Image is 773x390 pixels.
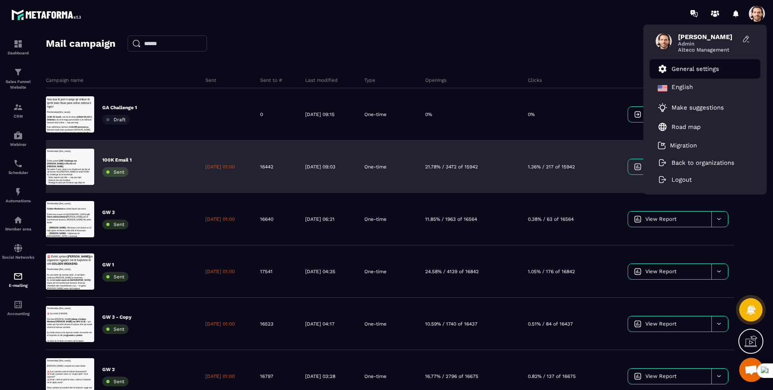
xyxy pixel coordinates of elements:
p: English [672,83,693,93]
p: 🚨 Është zyrtare: po organizon ngjarjen më të fuqishme të vitit: . [4,4,157,41]
strong: FALAS [60,23,81,30]
p: Nëse vazhdon të presësh, asgjë nuk do të ndryshojë. [4,88,157,106]
a: Continue [628,107,711,122]
a: View Report [628,264,711,279]
p: 16442 [260,164,273,170]
p: One-time [364,111,386,118]
p: 16640 [260,216,273,222]
p: 0.82% / 137 of 16675 [528,373,576,380]
a: View Report [628,159,711,174]
p: Road map [672,123,701,131]
span: Sent [114,169,124,175]
p: Campaign name [46,77,83,83]
img: formation [13,102,23,112]
p: Ky challenge do të kombinojë: - Video trajnimi çdo ditë — hap pas hapi - Sesione live çdo fundjav... [4,82,157,136]
span: Sent [114,326,124,332]
span: Alteco Management [678,47,738,53]
p: One-time [364,373,386,380]
span: Sent [114,222,124,227]
p: GW 3 [102,209,128,216]
p: Webinar [2,142,34,147]
img: icon [634,163,641,170]
p: Është hera e parë në [GEOGRAPHIC_DATA] që [PERSON_NAME] për të transformuar biznesin, [PERSON_NAM... [4,40,157,85]
strong: [PERSON_NAME] [12,77,66,84]
p: Përshëndetje {{first_name}}, [4,4,157,13]
p: Për herë [PERSON_NAME], — por vetëm për një kohë shumë të kufizuar dhe një numër shumë të kufizua... [4,40,157,85]
a: General settings [658,64,719,74]
p: ❌ [PERSON_NAME] të tjerët të fitojnë para me crypto ndërsa ti [PERSON_NAME] i bllokuar. ❌ Vazhdo ... [4,33,157,87]
a: Back to organizations [658,159,734,166]
p: Ji i sinqertë me veten: [4,25,157,33]
p: 0.51% / 84 of 16437 [528,321,573,327]
p: Back to organizations [672,159,734,166]
p: [DATE] 01:00 [205,373,235,380]
p: Sales Funnel Website [2,79,34,90]
p: Pershendetje {{first_name}}, [4,62,157,71]
p: nuk është thjesht një event. [4,22,157,40]
p: 16523 [260,321,273,327]
span: View Report [645,321,676,327]
span: Kam udhëhequr tashmë mbi [4,99,85,106]
p: 1.05% / 176 of 16842 [528,268,575,275]
strong: [PERSON_NAME] [72,5,147,15]
p: [DATE] 01:00 [205,321,235,327]
p: GW 1 [102,261,128,268]
strong: Golden Weekend [4,23,56,30]
p: 11.85% / 1963 of 16564 [425,216,477,222]
img: icon [634,373,641,380]
strong: [PERSON_NAME] [12,86,66,93]
span: 29–31 Gusht [13,66,51,73]
p: One-time [364,268,386,275]
a: automationsautomationsMember area [2,209,34,237]
p: 💬 : “Në [PERSON_NAME] krijova listën time me 3 ide biznesi dhe zgjodha një që është e realizueshm... [4,76,157,175]
li: Investosh në mënyrë të sigurt në crypto pa rrezikuar gjithçka [20,105,157,132]
p: One-time [364,216,386,222]
a: schedulerschedulerScheduler [2,153,34,181]
p: One-time [364,164,386,170]
strong: i vetmi event në [GEOGRAPHIC_DATA] [29,86,148,93]
span: Përshëndetje [4,50,42,57]
strong: FALAS [66,47,87,54]
strong: Masterclass falas [16,116,70,122]
span: Sent [114,274,124,280]
a: formationformationSales Funnel Website [2,61,34,96]
p: [DATE] 04:17 [305,321,335,327]
p: 0% [425,111,432,118]
p: Pikërisht për këtë arsye [PERSON_NAME] ka krijuar këtë : . [4,106,157,133]
h3: 🚨 Është zyrtare: [PERSON_NAME] po hap dyert për një : . [4,12,157,47]
a: View Report [628,212,711,227]
p: GA Challenge 1 [102,104,137,111]
img: scheduler [13,159,23,168]
p: [DATE] 01:00 [205,164,235,170]
strong: 5 liderë ndërkombëtarë [4,41,146,57]
p: Në sezonin final gjithçka bashkohet: - Si të marrësh gjithçka që ke mësuar dhe të ndërtosh planin... [4,88,157,142]
p: 24.58% / 4139 of 16842 [425,268,479,275]
a: Make suggestions [658,103,742,112]
p: 16797 [260,373,273,380]
span: Admin [678,41,738,47]
strong: [PERSON_NAME] [12,104,66,111]
p: GW 2 [102,366,128,373]
a: accountantaccountantAccounting [2,294,34,322]
p: Clicks [528,77,542,83]
span: Draft [114,117,126,122]
p: po jep vlera të jashtëzakonshme — dhe pjesëmarrësit tashmë po shohin rezultate [PERSON_NAME]: [4,40,157,77]
p: Pershendetje {{first_name}}, [4,49,157,58]
p: Scheduler [2,170,34,175]
strong: Masterclass FALAS [4,21,108,38]
span: View Report [645,373,676,379]
p: Ky është momenti: zhvillohet më . [4,25,157,52]
span: ku do të të tregoj personalisht si të ndërtosh biznesin tënd online — hap pas hapi. [4,75,152,90]
a: View Report [628,316,711,332]
a: View Report [628,369,711,384]
p: Pershendetje {{first_name}}, Ky Challenge është ! [4,4,157,31]
p: GW 3 - Copy [102,314,132,320]
strong: 19 [PERSON_NAME] [72,34,135,41]
p: 10.59% / 1740 of 16437 [425,321,477,327]
span: Nuk dua të jesh ti ai/ajo që shikon të tjerët duke fituar para online ndërsa ti ngec! [4,5,150,40]
p: Është zyrtare: nis më . [4,37,157,64]
p: [DATE] 01:00 [205,216,235,222]
p: Accounting [2,311,34,316]
span: 10,000 persona [85,99,132,106]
